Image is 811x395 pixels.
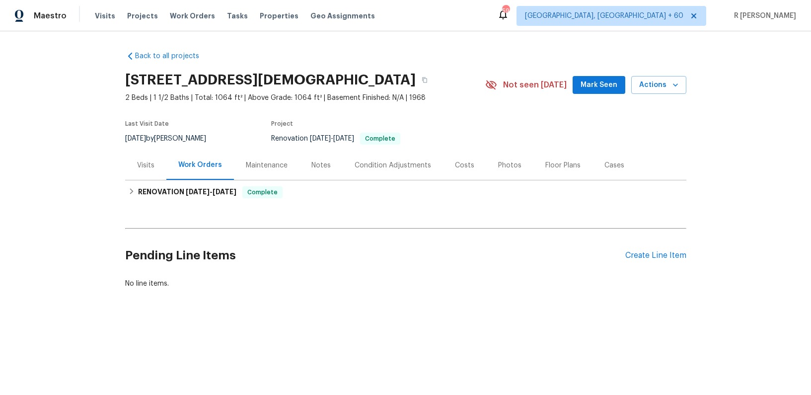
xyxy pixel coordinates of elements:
[125,51,221,61] a: Back to all projects
[271,121,293,127] span: Project
[34,11,67,21] span: Maestro
[625,251,686,260] div: Create Line Item
[246,160,288,170] div: Maintenance
[127,11,158,21] span: Projects
[125,121,169,127] span: Last Visit Date
[125,135,146,142] span: [DATE]
[125,279,686,289] div: No line items.
[573,76,625,94] button: Mark Seen
[186,188,210,195] span: [DATE]
[125,75,416,85] h2: [STREET_ADDRESS][DEMOGRAPHIC_DATA]
[213,188,236,195] span: [DATE]
[260,11,298,21] span: Properties
[310,11,375,21] span: Geo Assignments
[730,11,796,21] span: R [PERSON_NAME]
[170,11,215,21] span: Work Orders
[178,160,222,170] div: Work Orders
[125,233,625,279] h2: Pending Line Items
[498,160,521,170] div: Photos
[311,160,331,170] div: Notes
[355,160,431,170] div: Condition Adjustments
[503,80,567,90] span: Not seen [DATE]
[545,160,581,170] div: Floor Plans
[581,79,617,91] span: Mark Seen
[227,12,248,19] span: Tasks
[310,135,354,142] span: -
[243,187,282,197] span: Complete
[525,11,683,21] span: [GEOGRAPHIC_DATA], [GEOGRAPHIC_DATA] + 60
[125,180,686,204] div: RENOVATION [DATE]-[DATE]Complete
[186,188,236,195] span: -
[137,160,154,170] div: Visits
[95,11,115,21] span: Visits
[271,135,400,142] span: Renovation
[639,79,678,91] span: Actions
[125,133,218,145] div: by [PERSON_NAME]
[333,135,354,142] span: [DATE]
[502,6,509,16] div: 591
[455,160,474,170] div: Costs
[631,76,686,94] button: Actions
[604,160,624,170] div: Cases
[138,186,236,198] h6: RENOVATION
[416,71,434,89] button: Copy Address
[361,136,399,142] span: Complete
[125,93,485,103] span: 2 Beds | 1 1/2 Baths | Total: 1064 ft² | Above Grade: 1064 ft² | Basement Finished: N/A | 1968
[310,135,331,142] span: [DATE]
